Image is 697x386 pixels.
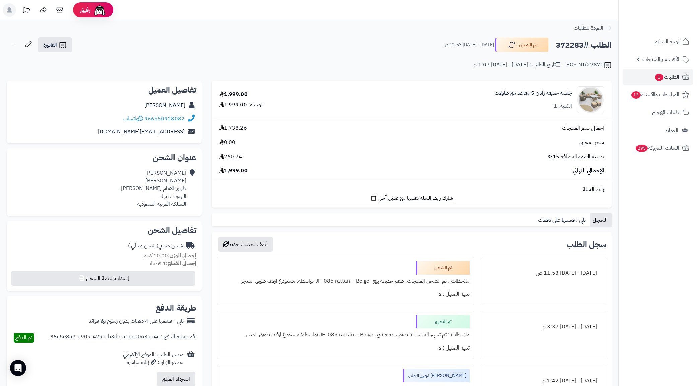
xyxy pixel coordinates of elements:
[370,194,453,202] a: شارك رابط السلة نفسها مع عميل آخر
[168,252,196,260] strong: إجمالي الوزن:
[623,122,693,138] a: العملاء
[486,266,602,280] div: [DATE] - [DATE] 11:53 ص
[123,114,143,123] a: واتساب
[573,167,604,175] span: الإجمالي النهائي
[623,69,693,85] a: الطلبات1
[623,140,693,156] a: السلات المتروكة295
[403,369,470,382] div: [PERSON_NAME] تجهيز الطلب
[562,124,604,132] span: إجمالي سعر المنتجات
[486,320,602,333] div: [DATE] - [DATE] 3:37 م
[443,42,494,48] small: [DATE] - [DATE] 11:53 ص
[128,242,183,250] div: شحن مجاني
[10,360,26,376] div: Open Intercom Messenger
[654,72,679,82] span: الطلبات
[577,86,604,113] img: 1754462950-110119010028-90x90.jpg
[43,41,57,49] span: الفاتورة
[123,359,184,366] div: مصدر الزيارة: زيارة مباشرة
[623,104,693,121] a: طلبات الإرجاع
[631,90,679,99] span: المراجعات والأسئلة
[556,38,612,52] h2: الطلب #372283
[12,226,196,234] h2: تفاصيل الشحن
[221,275,470,288] div: ملاحظات : تم الشحن المنتجات: طقم حديقة بيج -JH-085 rattan + Beige بواسطة: مستودع ارفف طويق المتجر
[128,242,158,250] span: ( شحن مجاني )
[221,288,470,301] div: تنبيه العميل : لا
[93,3,107,17] img: ai-face.png
[651,18,691,32] img: logo-2.png
[590,213,612,227] a: السجل
[221,341,470,355] div: تنبيه العميل : لا
[219,91,248,98] div: 1,999.00
[495,38,549,52] button: تم الشحن
[12,154,196,162] h2: عنوان الشحن
[623,33,693,50] a: لوحة التحكم
[219,153,242,161] span: 260.74
[38,37,72,52] a: الفاتورة
[166,259,196,267] strong: إجمالي القطع:
[15,334,32,342] span: تم الدفع
[574,24,612,32] a: العودة للطلبات
[416,261,470,275] div: تم الشحن
[665,126,678,135] span: العملاء
[219,124,247,132] span: 1,738.26
[221,328,470,341] div: ملاحظات : تم تجهيز المنتجات: طقم حديقة بيج -JH-085 rattan + Beige بواسطة: مستودع ارفف طويق المتجر
[219,139,235,146] span: 0.00
[579,139,604,146] span: شحن مجاني
[654,37,679,46] span: لوحة التحكم
[12,86,196,94] h2: تفاصيل العميل
[18,3,34,18] a: تحديثات المنصة
[123,351,184,366] div: مصدر الطلب :الموقع الإلكتروني
[416,315,470,328] div: تم التجهيز
[655,74,663,81] span: 1
[80,6,90,14] span: رفيق
[118,169,186,208] div: [PERSON_NAME] [PERSON_NAME] طريق الامام [PERSON_NAME] ، اليرموك، تبوك المملكة العربية السعودية
[636,145,648,152] span: 295
[98,128,185,136] a: [EMAIL_ADDRESS][DOMAIN_NAME]
[623,87,693,103] a: المراجعات والأسئلة13
[380,194,453,202] span: شارك رابط السلة نفسها مع عميل آخر
[89,317,184,325] div: تابي - قسّمها على 4 دفعات بدون رسوم ولا فوائد
[144,101,185,109] a: [PERSON_NAME]
[635,143,679,153] span: السلات المتروكة
[143,252,196,260] small: 10.00 كجم
[144,114,185,123] a: 966550928082
[219,101,264,109] div: الوحدة: 1,999.00
[214,186,609,194] div: رابط السلة
[554,102,572,110] div: الكمية: 1
[11,271,195,286] button: إصدار بوليصة الشحن
[574,24,603,32] span: العودة للطلبات
[219,167,248,175] span: 1,999.00
[535,213,590,227] a: تابي : قسمها على دفعات
[156,304,196,312] h2: طريقة الدفع
[474,61,560,69] div: تاريخ الطلب : [DATE] - [DATE] 1:07 م
[495,89,572,97] a: جلسة حديقة راتان 5 مقاعد مع طاولات
[218,237,273,252] button: أضف تحديث جديد
[548,153,604,161] span: ضريبة القيمة المضافة 15%
[150,259,196,267] small: 1 قطعة
[566,61,612,69] div: POS-NT/22871
[652,108,679,117] span: طلبات الإرجاع
[642,55,679,64] span: الأقسام والمنتجات
[631,91,641,99] span: 13
[50,333,196,343] div: رقم عملية الدفع : 35c5e8a7-e909-429a-b3de-a1dc0063aa4c
[566,240,606,248] h3: سجل الطلب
